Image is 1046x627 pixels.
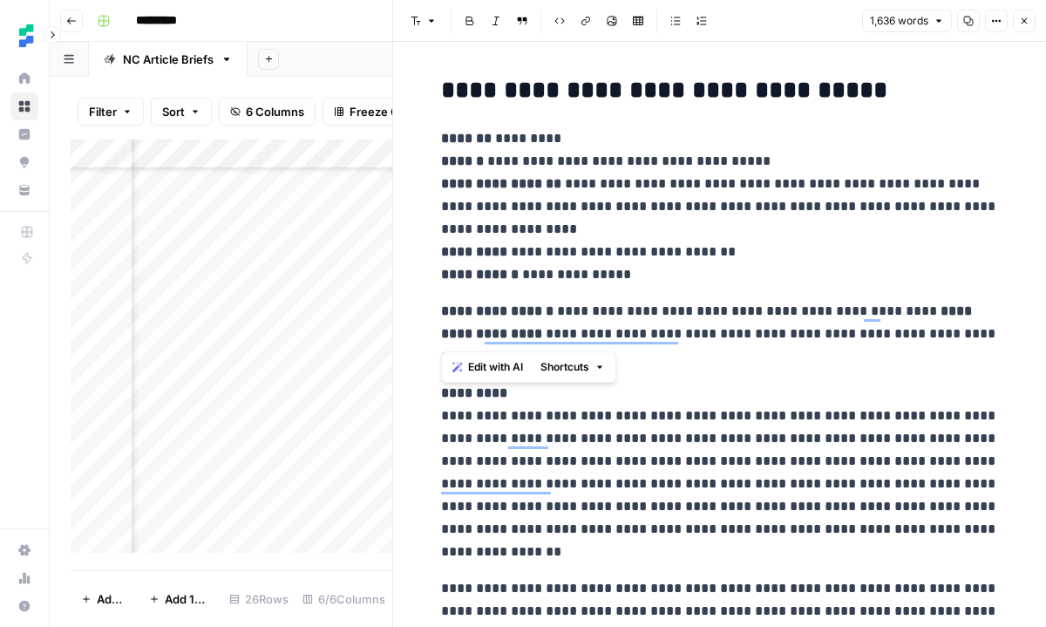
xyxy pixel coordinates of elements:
[97,590,128,608] span: Add Row
[151,98,212,126] button: Sort
[162,103,185,120] span: Sort
[862,10,952,32] button: 1,636 words
[123,51,214,68] div: NC Article Briefs
[10,92,38,120] a: Browse
[165,590,212,608] span: Add 10 Rows
[10,536,38,564] a: Settings
[71,585,139,613] button: Add Row
[10,120,38,148] a: Insights
[89,42,248,77] a: NC Article Briefs
[533,356,612,378] button: Shortcuts
[246,103,304,120] span: 6 Columns
[10,148,38,176] a: Opportunities
[10,65,38,92] a: Home
[10,20,42,51] img: Ten Speed Logo
[89,103,117,120] span: Filter
[10,14,38,58] button: Workspace: Ten Speed
[10,176,38,204] a: Your Data
[139,585,222,613] button: Add 10 Rows
[222,585,295,613] div: 26 Rows
[78,98,144,126] button: Filter
[219,98,316,126] button: 6 Columns
[540,359,589,375] span: Shortcuts
[445,356,530,378] button: Edit with AI
[295,585,392,613] div: 6/6 Columns
[468,359,523,375] span: Edit with AI
[323,98,451,126] button: Freeze Columns
[350,103,439,120] span: Freeze Columns
[870,13,928,29] span: 1,636 words
[10,592,38,620] button: Help + Support
[10,564,38,592] a: Usage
